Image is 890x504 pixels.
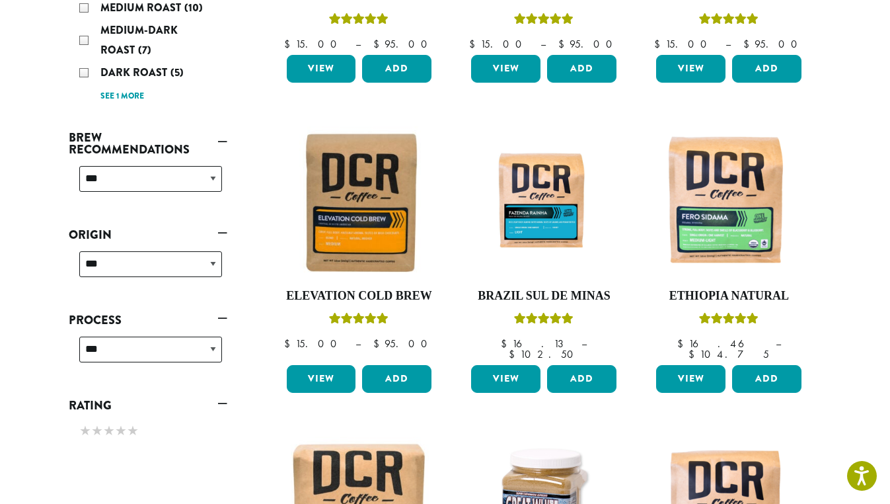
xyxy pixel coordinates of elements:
span: $ [688,347,700,361]
span: $ [284,37,295,51]
a: Origin [69,224,227,246]
div: Rating [69,417,227,447]
a: View [471,365,540,393]
div: Process [69,331,227,378]
span: – [355,337,361,351]
div: Rated 5.00 out of 5 [514,11,574,31]
h4: Ethiopia Natural [653,289,805,304]
span: ★ [115,421,127,441]
img: Fazenda-Rainha_12oz_Mockup.jpg [468,146,620,259]
span: – [581,337,587,351]
bdi: 16.13 [501,337,569,351]
button: Add [547,365,616,393]
a: View [656,365,725,393]
span: $ [677,337,688,351]
span: $ [509,347,520,361]
bdi: 15.00 [284,37,343,51]
bdi: 102.50 [509,347,579,361]
div: Rated 5.00 out of 5 [699,311,759,331]
a: View [287,365,356,393]
bdi: 95.00 [373,337,433,351]
bdi: 95.00 [373,37,433,51]
bdi: 15.00 [469,37,528,51]
bdi: 16.46 [677,337,763,351]
button: Add [362,365,431,393]
span: $ [501,337,512,351]
span: ★ [127,421,139,441]
a: Rating [69,394,227,417]
bdi: 15.00 [284,337,343,351]
bdi: 104.75 [688,347,769,361]
bdi: 95.00 [558,37,618,51]
div: Brew Recommendations [69,161,227,208]
div: Origin [69,246,227,293]
a: View [471,55,540,83]
button: Add [732,55,801,83]
span: $ [373,337,385,351]
div: Rated 4.50 out of 5 [699,11,759,31]
span: Medium-Dark Roast [100,22,178,58]
span: $ [469,37,480,51]
button: Add [362,55,431,83]
span: ★ [79,421,91,441]
img: Elevation-Cold-Brew-300x300.jpg [283,126,435,278]
div: Rated 5.00 out of 5 [514,311,574,331]
span: ★ [91,421,103,441]
span: (5) [170,65,184,80]
a: Ethiopia NaturalRated 5.00 out of 5 [653,126,805,360]
div: Rated 5.00 out of 5 [329,11,389,31]
a: Elevation Cold BrewRated 5.00 out of 5 [283,126,435,360]
h4: Elevation Cold Brew [283,289,435,304]
span: – [776,337,781,351]
span: $ [558,37,570,51]
span: – [725,37,731,51]
button: Add [547,55,616,83]
span: $ [654,37,665,51]
bdi: 95.00 [743,37,803,51]
span: $ [284,337,295,351]
bdi: 15.00 [654,37,713,51]
div: Rated 5.00 out of 5 [329,311,389,331]
a: Process [69,309,227,331]
span: $ [743,37,755,51]
h4: Brazil Sul De Minas [468,289,620,304]
span: – [355,37,361,51]
a: View [287,55,356,83]
span: Dark Roast [100,65,170,80]
a: Brew Recommendations [69,126,227,161]
img: DCR-Fero-Sidama-Coffee-Bag-2019-300x300.png [653,126,805,278]
a: View [656,55,725,83]
span: $ [373,37,385,51]
a: Brazil Sul De MinasRated 5.00 out of 5 [468,126,620,360]
span: (7) [138,42,151,58]
button: Add [732,365,801,393]
a: See 1 more [100,90,144,103]
span: – [540,37,546,51]
span: ★ [103,421,115,441]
